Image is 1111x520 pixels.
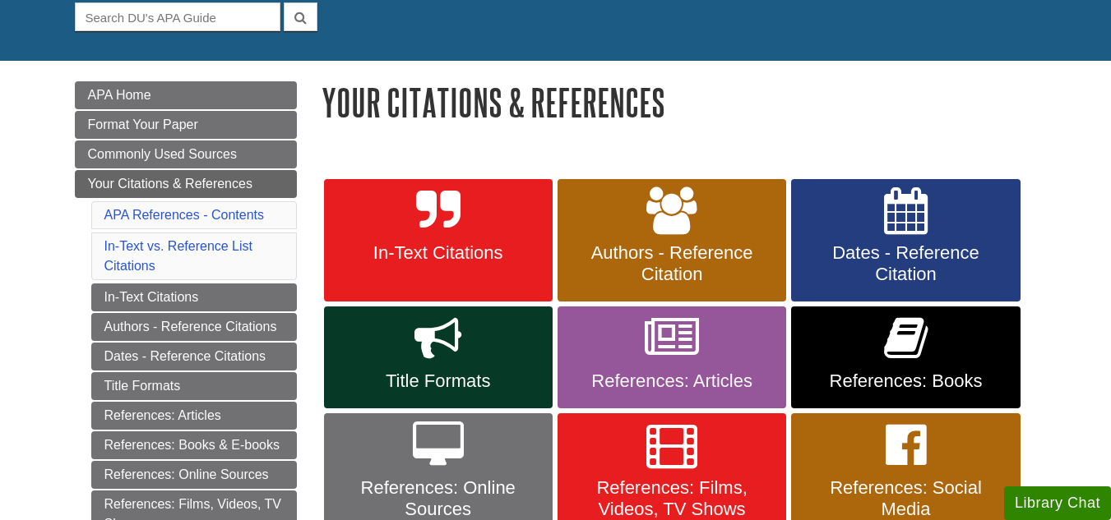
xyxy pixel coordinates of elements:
a: Authors - Reference Citation [558,179,786,302]
a: References: Books [791,306,1020,408]
a: Format Your Paper [75,111,297,139]
a: Commonly Used Sources [75,140,297,168]
span: In-Text Citations [336,242,540,264]
span: Title Formats [336,370,540,392]
span: Dates - Reference Citation [803,242,1007,285]
span: Commonly Used Sources [88,147,237,161]
span: Authors - Reference Citation [570,242,774,285]
a: Title Formats [324,306,553,408]
span: References: Books [803,370,1007,392]
a: In-Text Citations [324,179,553,302]
span: Format Your Paper [88,117,198,131]
a: In-Text vs. Reference List Citations [104,239,253,273]
span: Your Citations & References [88,177,252,191]
a: In-Text Citations [91,283,297,311]
input: Search DU's APA Guide [75,2,280,31]
a: Authors - Reference Citations [91,313,297,341]
a: Your Citations & References [75,170,297,198]
a: References: Articles [91,402,297,430]
a: APA Home [75,81,297,109]
span: References: Social Media [803,477,1007,520]
a: APA References - Contents [104,208,264,222]
span: References: Articles [570,370,774,392]
a: References: Books & E-books [91,431,297,459]
a: References: Online Sources [91,461,297,489]
a: References: Articles [558,306,786,408]
h1: Your Citations & References [322,81,1037,123]
button: Library Chat [1004,486,1111,520]
span: References: Online Sources [336,477,540,520]
span: References: Films, Videos, TV Shows [570,477,774,520]
a: Title Formats [91,372,297,400]
a: Dates - Reference Citations [91,343,297,370]
a: Dates - Reference Citation [791,179,1020,302]
span: APA Home [88,88,151,102]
